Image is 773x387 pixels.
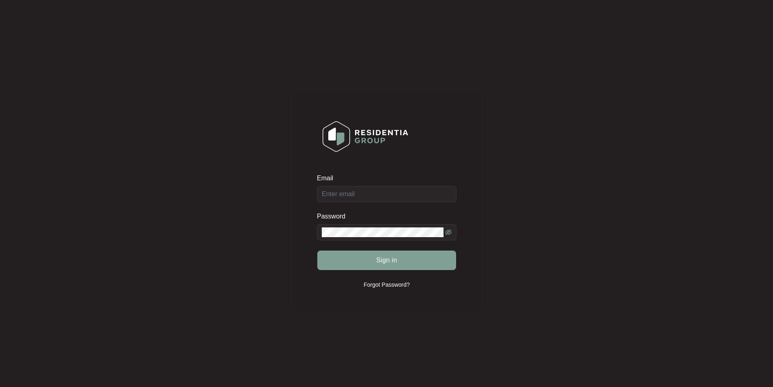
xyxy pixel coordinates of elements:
[317,174,339,182] label: Email
[445,229,452,236] span: eye-invisible
[317,116,413,157] img: Login Logo
[364,281,410,289] p: Forgot Password?
[317,212,351,221] label: Password
[317,186,456,202] input: Email
[317,251,456,270] button: Sign in
[376,255,397,265] span: Sign in
[322,227,444,237] input: Password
